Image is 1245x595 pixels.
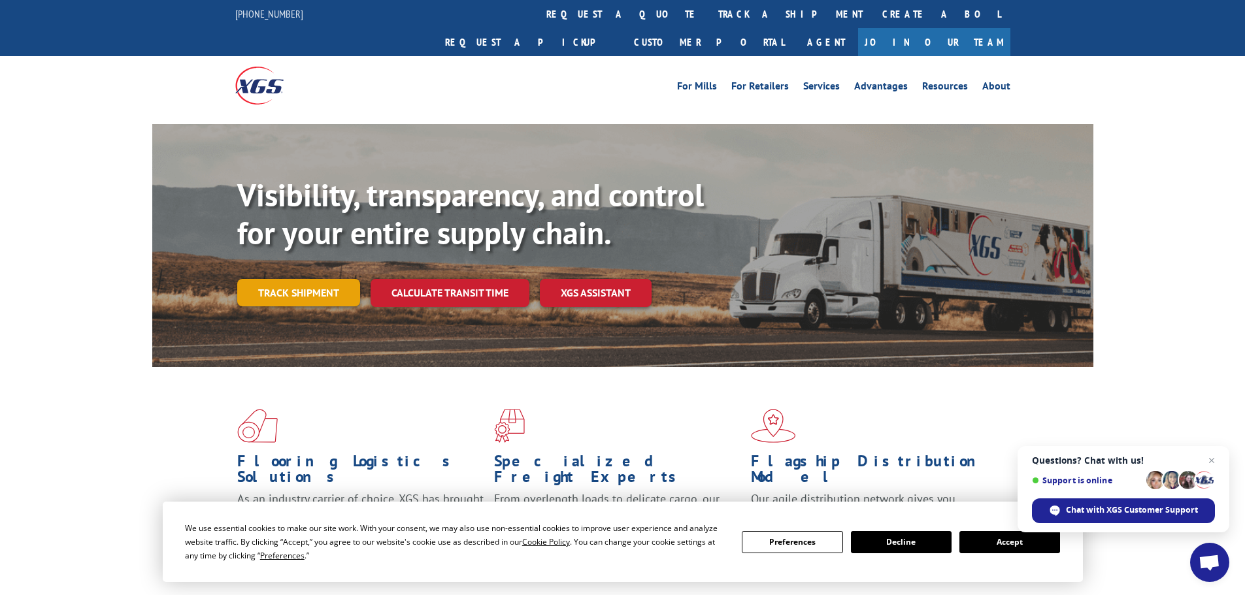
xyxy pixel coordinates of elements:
a: XGS ASSISTANT [540,279,652,307]
div: We use essential cookies to make our site work. With your consent, we may also use non-essential ... [185,521,726,562]
img: xgs-icon-total-supply-chain-intelligence-red [237,409,278,443]
a: Customer Portal [624,28,794,56]
h1: Flooring Logistics Solutions [237,453,484,491]
span: Preferences [260,550,305,561]
button: Decline [851,531,952,553]
img: xgs-icon-focused-on-flooring-red [494,409,525,443]
a: Request a pickup [435,28,624,56]
button: Preferences [742,531,842,553]
a: Track shipment [237,279,360,306]
span: Our agile distribution network gives you nationwide inventory management on demand. [751,491,991,522]
a: Resources [922,81,968,95]
a: About [982,81,1010,95]
span: Questions? Chat with us! [1032,455,1215,466]
a: Join Our Team [858,28,1010,56]
span: Close chat [1204,453,1220,468]
b: Visibility, transparency, and control for your entire supply chain. [237,174,704,253]
img: xgs-icon-flagship-distribution-model-red [751,409,796,443]
a: [PHONE_NUMBER] [235,7,303,20]
a: For Mills [677,81,717,95]
span: As an industry carrier of choice, XGS has brought innovation and dedication to flooring logistics... [237,491,484,538]
h1: Flagship Distribution Model [751,453,998,491]
span: Chat with XGS Customer Support [1066,504,1198,516]
a: For Retailers [731,81,789,95]
div: Chat with XGS Customer Support [1032,498,1215,523]
a: Services [803,81,840,95]
div: Cookie Consent Prompt [163,502,1083,582]
a: Agent [794,28,858,56]
span: Support is online [1032,475,1142,485]
a: Advantages [854,81,908,95]
p: From overlength loads to delicate cargo, our experienced staff knows the best way to move your fr... [494,491,741,549]
h1: Specialized Freight Experts [494,453,741,491]
button: Accept [959,531,1060,553]
div: Open chat [1190,543,1229,582]
span: Cookie Policy [522,536,570,547]
a: Calculate transit time [371,279,529,307]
